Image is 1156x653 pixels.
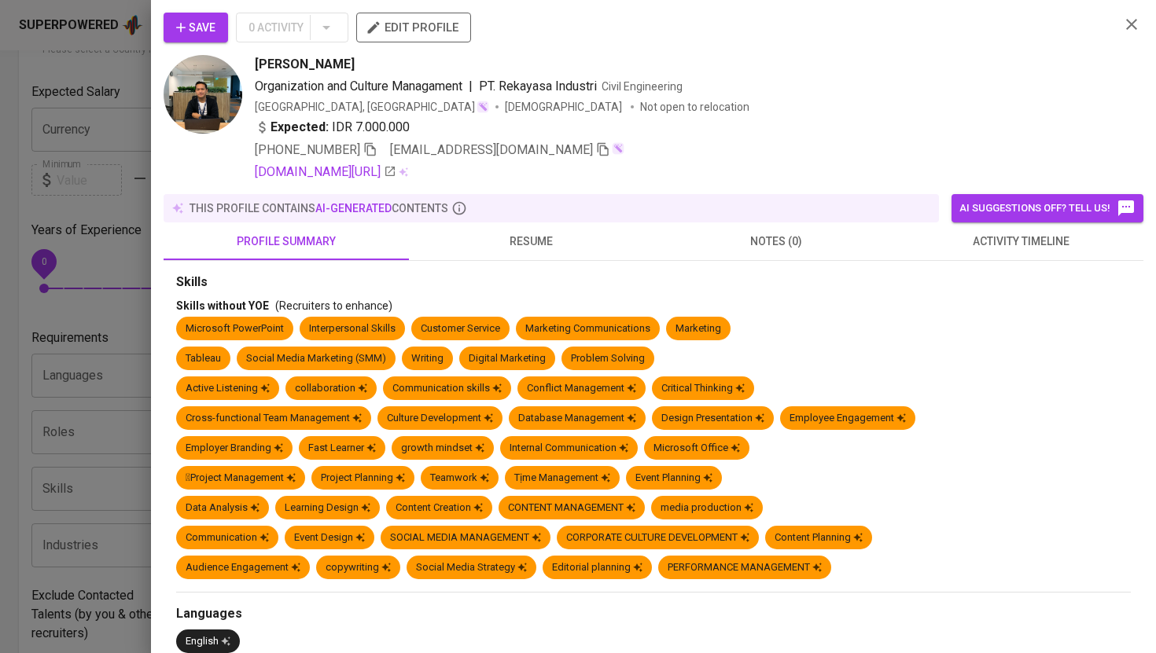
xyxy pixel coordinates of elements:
div: Content Planning [775,530,863,545]
div: Culture Development [387,411,493,426]
div: Project Management [186,471,296,486]
span: [PHONE_NUMBER] [255,142,360,157]
span: Organization and Culture Managament [255,79,462,94]
div: Conflict Management [527,381,636,396]
button: AI suggestions off? Tell us! [952,194,1143,222]
div: Data Analysis [186,501,260,515]
div: Marketing Communications [525,321,650,336]
img: magic_wand.svg [612,142,624,155]
div: collaboration [295,381,367,396]
b: Expected: [271,118,329,137]
span: activity timeline [908,232,1135,251]
div: Content Creation [396,501,483,515]
div: growth mindset [401,441,484,456]
span: [PERSON_NAME] [255,55,355,74]
div: Employee Engagement [790,411,906,426]
div: Problem Solving [571,351,645,366]
div: Design Presentation [661,411,764,426]
button: edit profile [356,13,471,42]
span: (Recruiters to enhance) [275,299,392,312]
div: Tịme Management [514,471,610,486]
div: Project Planning [321,471,405,486]
div: Fast Learner [308,441,376,456]
div: [GEOGRAPHIC_DATA], [GEOGRAPHIC_DATA] [255,99,489,115]
div: Languages [176,605,1131,623]
div: Database Management [518,411,636,426]
div: IDR 7.000.000 [255,118,410,137]
a: [DOMAIN_NAME][URL] [255,163,396,182]
span: edit profile [369,17,458,38]
div: Event Design [294,530,365,545]
div: media production [661,501,753,515]
div: Tableau [186,351,221,366]
div: PERFORMANCE MANAGEMENT [668,560,822,575]
div: Customer Service [421,321,500,336]
span: [DEMOGRAPHIC_DATA] [505,99,624,115]
div: Communication skills [392,381,502,396]
p: this profile contains contents [190,200,448,216]
div: Critical Thinking [661,381,745,396]
a: edit profile [356,20,471,33]
div: English [186,634,230,649]
div: CORPORATE CULTURE DEVELOPMENT [566,530,749,545]
img: magic_wand.svg [477,101,489,113]
div: Internal Communication [510,441,628,456]
div: Audience Engagement [186,560,300,575]
div: copywriting [326,560,391,575]
span: profile summary [173,232,399,251]
div: Skills [176,273,1131,292]
div: Active Listening [186,381,270,396]
span: resume [418,232,645,251]
div: Learning Design [285,501,370,515]
div: Editorial planning [552,560,642,575]
span: [EMAIL_ADDRESS][DOMAIN_NAME] [390,142,593,157]
span: Civil Engineering [602,80,683,93]
div: SOCIAL MEDIA MANAGEMENT [390,530,541,545]
div: CONTENT MANAGEMENT [508,501,635,515]
p: Not open to relocation [640,99,749,115]
div: Communication [186,530,269,545]
div: Interpersonal Skills [309,321,396,336]
span: Skills without YOE [176,299,269,312]
span: AI suggestions off? Tell us! [959,199,1136,218]
div: Cross-functional Team Management [186,411,362,426]
div: Microsoft PowerPoint [186,321,284,336]
div: Social Media Marketing (SMM) [246,351,386,366]
div: Teamwork [430,471,489,486]
div: Writing [411,351,444,366]
span: Save [176,18,215,38]
span: notes (0) [663,232,889,251]
span: | [469,77,473,96]
div: Microsoft Office [653,441,740,456]
div: Event Planning [635,471,712,486]
div: Employer Branding [186,441,283,456]
span: PT. Rekayasa Industri [479,79,597,94]
div: Marketing [676,321,721,336]
div: Digital Marketing [469,351,546,366]
button: Save [164,13,228,42]
span: AI-generated [315,202,392,215]
div: Social Media Strategy [416,560,527,575]
img: e3e63a70de2d596351f4988e51adc10e.jpeg [164,55,242,134]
